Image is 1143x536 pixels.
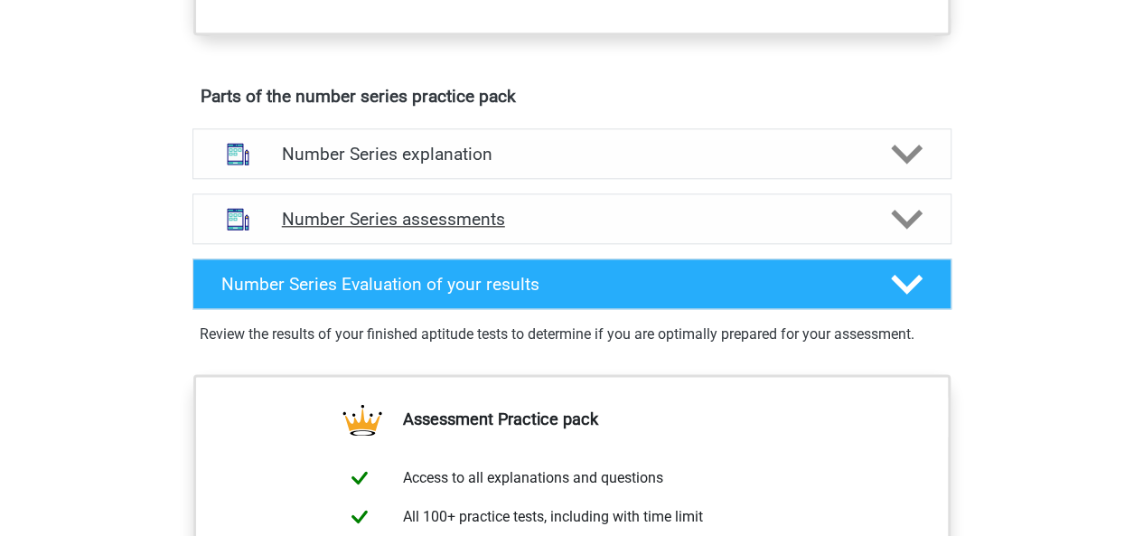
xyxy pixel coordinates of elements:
a: explanations Number Series explanation [185,128,959,179]
p: Review the results of your finished aptitude tests to determine if you are optimally prepared for... [200,324,944,345]
h4: Number Series Evaluation of your results [221,274,862,295]
a: assessments Number Series assessments [185,193,959,244]
img: number series explanations [215,131,261,177]
a: Number Series Evaluation of your results [185,259,959,309]
img: number series assessments [215,196,261,242]
h4: Number Series assessments [282,209,862,230]
h4: Number Series explanation [282,144,862,165]
h4: Parts of the number series practice pack [201,86,943,107]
